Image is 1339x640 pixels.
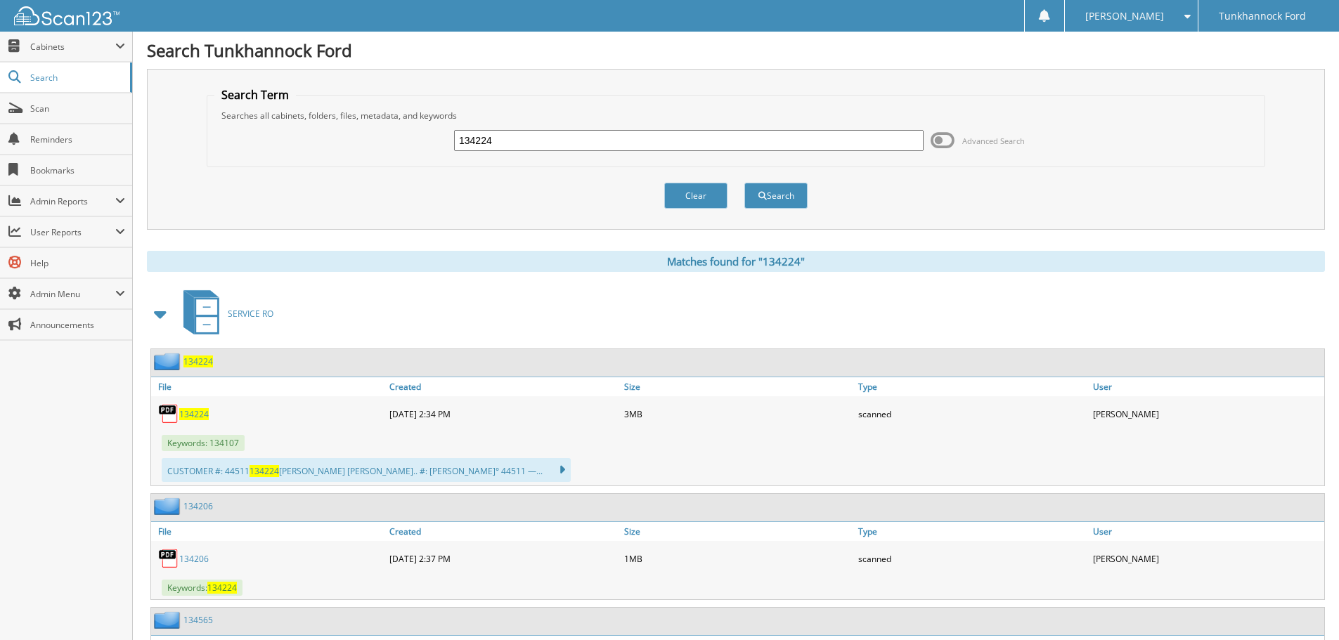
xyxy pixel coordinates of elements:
[30,226,115,238] span: User Reports
[855,377,1089,396] a: Type
[855,400,1089,428] div: scanned
[158,548,179,569] img: PDF.png
[151,522,386,541] a: File
[30,103,125,115] span: Scan
[158,403,179,424] img: PDF.png
[214,87,296,103] legend: Search Term
[1089,522,1324,541] a: User
[175,286,273,341] a: SERVICE RO
[154,497,183,515] img: folder2.png
[621,400,855,428] div: 3MB
[621,544,855,573] div: 1MB
[30,133,125,145] span: Reminders
[30,164,125,176] span: Bookmarks
[151,377,386,396] a: File
[621,377,855,396] a: Size
[154,611,183,629] img: folder2.png
[962,136,1025,146] span: Advanced Search
[30,319,125,331] span: Announcements
[30,72,123,84] span: Search
[14,6,119,25] img: scan123-logo-white.svg
[154,353,183,370] img: folder2.png
[30,41,115,53] span: Cabinets
[147,39,1325,62] h1: Search Tunkhannock Ford
[1089,544,1324,573] div: [PERSON_NAME]
[386,522,621,541] a: Created
[183,614,213,626] a: 134565
[386,377,621,396] a: Created
[386,400,621,428] div: [DATE] 2:34 PM
[386,544,621,573] div: [DATE] 2:37 PM
[1269,573,1339,640] iframe: Chat Widget
[147,251,1325,272] div: Matches found for "134224"
[179,553,209,565] a: 134206
[1085,12,1164,20] span: [PERSON_NAME]
[183,355,213,367] a: 134224
[1219,12,1306,20] span: Tunkhannock Ford
[250,465,279,477] span: 134224
[207,582,237,594] span: 134224
[30,288,115,300] span: Admin Menu
[855,522,1089,541] a: Type
[30,257,125,269] span: Help
[162,458,571,482] div: CUSTOMER #: 44511 [PERSON_NAME] [PERSON_NAME].. #: [PERSON_NAME]° 44511 —...
[855,544,1089,573] div: scanned
[1089,400,1324,428] div: [PERSON_NAME]
[621,522,855,541] a: Size
[214,110,1257,122] div: Searches all cabinets, folders, files, metadata, and keywords
[30,195,115,207] span: Admin Reports
[162,435,245,451] span: Keywords: 134107
[179,408,209,420] a: 134224
[664,183,727,209] button: Clear
[162,580,242,596] span: Keywords:
[1089,377,1324,396] a: User
[183,500,213,512] a: 134206
[228,308,273,320] span: SERVICE RO
[744,183,808,209] button: Search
